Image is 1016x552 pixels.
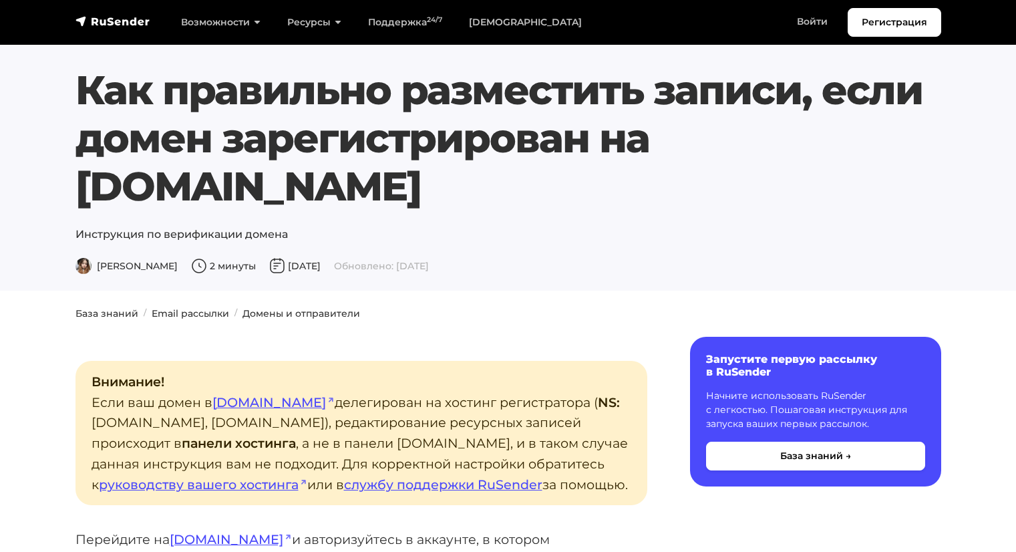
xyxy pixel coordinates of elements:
[706,442,925,470] button: База знаний →
[269,258,285,274] img: Дата публикации
[690,337,941,487] a: Запустите первую рассылку в RuSender Начните использовать RuSender с легкостью. Пошаговая инструк...
[170,531,292,547] a: [DOMAIN_NAME]
[344,476,542,493] a: службу поддержки RuSender
[784,8,841,35] a: Войти
[706,353,925,378] h6: Запустите первую рассылку в RuSender
[75,361,647,505] p: Если ваш домен в делегирован на хостинг регистратора ( [DOMAIN_NAME], [DOMAIN_NAME]), редактирова...
[152,307,229,319] a: Email рассылки
[168,9,274,36] a: Возможности
[75,307,138,319] a: База знаний
[427,15,442,24] sup: 24/7
[456,9,595,36] a: [DEMOGRAPHIC_DATA]
[75,227,941,243] p: Инструкция по верификации домена
[355,9,456,36] a: Поддержка24/7
[269,260,321,272] span: [DATE]
[67,307,949,321] nav: breadcrumb
[242,307,360,319] a: Домены и отправители
[706,389,925,431] p: Начните использовать RuSender с легкостью. Пошаговая инструкция для запуска ваших первых рассылок.
[848,8,941,37] a: Регистрация
[334,260,429,272] span: Обновлено: [DATE]
[274,9,355,36] a: Ресурсы
[99,476,307,493] a: руководству вашего хостинга
[75,260,178,272] span: [PERSON_NAME]
[75,66,941,211] h1: Как правильно разместить записи, если домен зарегистрирован на [DOMAIN_NAME]
[92,374,164,390] strong: Внимание!
[212,394,335,410] a: [DOMAIN_NAME]
[182,435,296,451] strong: панели хостинга
[598,394,620,410] strong: NS:
[191,260,256,272] span: 2 минуты
[75,15,150,28] img: RuSender
[191,258,207,274] img: Время чтения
